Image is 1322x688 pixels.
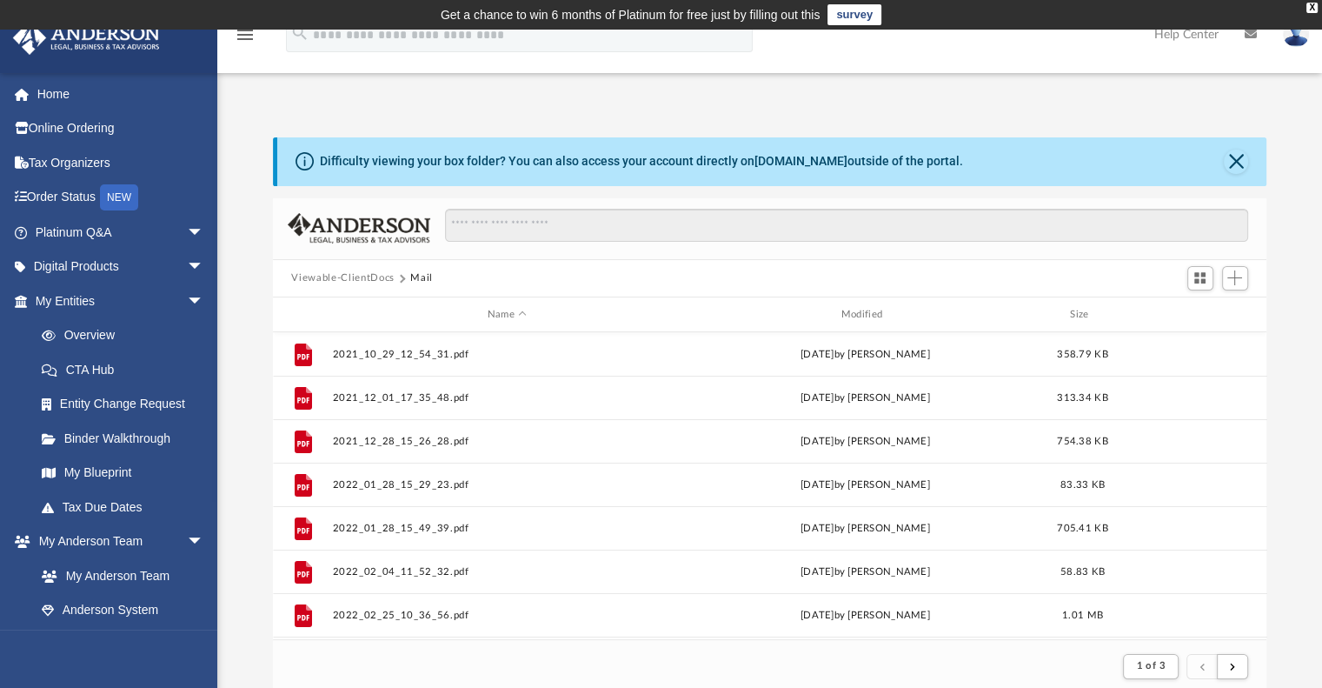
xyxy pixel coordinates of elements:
img: Anderson Advisors Platinum Portal [8,21,165,55]
div: [DATE] by [PERSON_NAME] [690,391,1040,406]
span: 83.33 KB [1060,480,1104,490]
a: CTA Hub [24,352,230,387]
a: survey [827,4,881,25]
button: 2022_01_28_15_49_39.pdf [332,523,682,534]
span: arrow_drop_down [187,284,222,319]
button: 2022_02_25_10_36_56.pdf [332,610,682,621]
a: Anderson System [24,593,222,628]
div: grid [273,332,1267,639]
div: id [1125,307,1246,323]
a: Binder Walkthrough [24,421,230,456]
a: My Entitiesarrow_drop_down [12,284,230,318]
span: 313.34 KB [1057,393,1107,403]
div: Size [1047,307,1117,323]
button: 2021_12_01_17_35_48.pdf [332,392,682,404]
button: Close [1224,150,1248,174]
div: [DATE] by [PERSON_NAME] [690,347,1040,363]
a: Digital Productsarrow_drop_down [12,250,230,284]
a: Home [12,77,230,111]
a: Client Referrals [24,627,222,662]
a: My Blueprint [24,456,222,491]
a: menu [235,33,256,45]
span: arrow_drop_down [187,250,222,285]
button: Viewable-ClientDocs [291,271,394,286]
a: Entity Change Request [24,387,230,422]
span: 1.01 MB [1062,611,1103,620]
span: 754.38 KB [1057,437,1107,446]
div: [DATE] by [PERSON_NAME] [690,564,1040,580]
span: 705.41 KB [1057,524,1107,533]
i: menu [235,24,256,45]
img: User Pic [1283,22,1309,47]
a: Platinum Q&Aarrow_drop_down [12,215,230,250]
a: Overview [24,318,230,353]
button: 2021_12_28_15_26_28.pdf [332,436,682,447]
a: My Anderson Teamarrow_drop_down [12,524,222,559]
button: 1 of 3 [1123,654,1178,678]
i: search [290,23,309,43]
a: Tax Organizers [12,145,230,180]
div: close [1306,3,1318,13]
div: NEW [100,184,138,210]
button: Mail [410,271,433,286]
div: Get a chance to win 6 months of Platinum for free just by filling out this [441,4,820,25]
button: 2022_02_04_11_52_32.pdf [332,566,682,578]
button: 2021_10_29_12_54_31.pdf [332,349,682,360]
a: Order StatusNEW [12,180,230,216]
button: 2022_01_28_15_29_23.pdf [332,479,682,491]
button: Switch to Grid View [1187,266,1213,291]
span: 1 of 3 [1136,661,1165,671]
a: Tax Due Dates [24,490,230,524]
div: Modified [689,307,1040,323]
span: 58.83 KB [1060,567,1104,577]
div: id [280,307,323,323]
span: arrow_drop_down [187,524,222,560]
div: Difficulty viewing your box folder? You can also access your account directly on outside of the p... [320,152,963,170]
a: [DOMAIN_NAME] [754,154,847,168]
div: Name [331,307,681,323]
div: [DATE] by [PERSON_NAME] [690,608,1040,624]
button: Add [1222,266,1248,291]
a: Online Ordering [12,111,230,146]
span: arrow_drop_down [187,215,222,250]
input: Search files and folders [445,209,1247,242]
span: 358.79 KB [1057,350,1107,359]
div: [DATE] by [PERSON_NAME] [690,434,1040,450]
div: [DATE] by [PERSON_NAME] [690,521,1040,537]
div: [DATE] by [PERSON_NAME] [690,478,1040,493]
a: My Anderson Team [24,558,213,593]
